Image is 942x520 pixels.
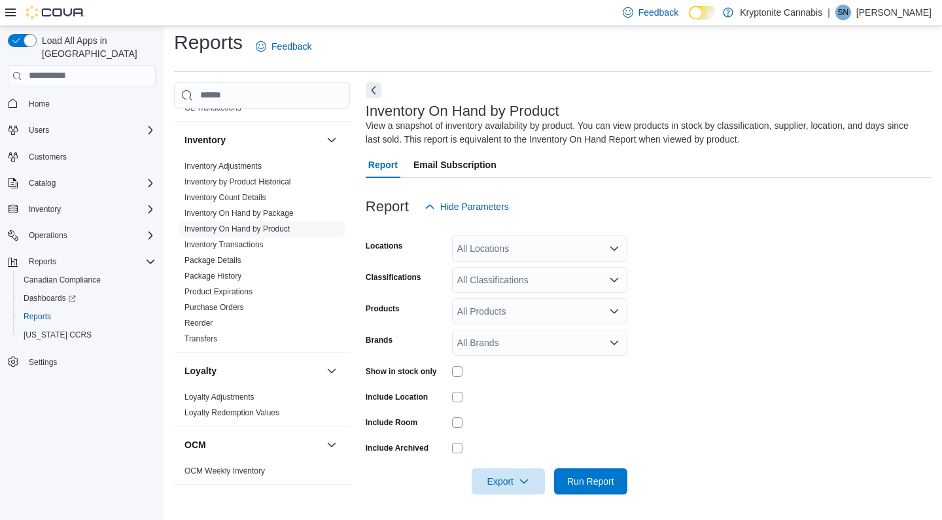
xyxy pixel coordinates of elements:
div: View a snapshot of inventory availability by product. You can view products in stock by classific... [366,119,925,147]
h3: OCM [184,438,206,451]
label: Include Room [366,417,417,428]
a: Settings [24,355,62,370]
span: Customers [24,148,156,165]
button: Pricing [324,495,340,511]
a: Dashboards [13,289,161,307]
a: Transfers [184,334,217,343]
button: Pricing [184,496,321,510]
span: Report [368,152,398,178]
button: Next [366,82,381,98]
span: Catalog [24,175,156,191]
a: Loyalty Adjustments [184,392,254,402]
button: Open list of options [609,306,619,317]
button: Open list of options [609,338,619,348]
nav: Complex example [8,89,156,406]
span: Settings [24,353,156,370]
button: Open list of options [609,275,619,285]
button: Reports [3,252,161,271]
h1: Reports [174,29,243,56]
h3: Inventory On Hand by Product [366,103,559,119]
span: Reports [24,254,156,269]
span: Inventory [24,201,156,217]
button: [US_STATE] CCRS [13,326,161,344]
a: GL Transactions [184,103,241,113]
span: Users [29,125,49,135]
h3: Pricing [184,496,215,510]
span: Load All Apps in [GEOGRAPHIC_DATA] [37,34,156,60]
button: Reports [24,254,61,269]
span: Customers [29,152,67,162]
a: Inventory Transactions [184,240,264,249]
span: Canadian Compliance [24,275,101,285]
span: Email Subscription [413,152,497,178]
p: | [828,5,830,20]
button: Export [472,468,545,494]
span: Users [24,122,156,138]
button: Catalog [24,175,61,191]
span: Operations [29,230,67,241]
a: Dashboards [18,290,81,306]
button: Users [3,121,161,139]
p: Kryptonite Cannabis [740,5,822,20]
button: Home [3,94,161,113]
span: SN [838,5,849,20]
span: Reports [29,256,56,267]
button: Customers [3,147,161,166]
button: OCM [184,438,321,451]
a: [US_STATE] CCRS [18,327,97,343]
button: Open list of options [609,243,619,254]
label: Brands [366,335,392,345]
a: Package History [184,271,241,281]
button: Operations [3,226,161,245]
label: Include Location [366,392,428,402]
span: Catalog [29,178,56,188]
a: Reports [18,309,56,324]
label: Products [366,303,400,314]
button: Inventory [3,200,161,218]
span: Home [29,99,50,109]
a: Feedback [251,33,317,60]
button: Operations [24,228,73,243]
a: Purchase Orders [184,303,244,312]
label: Include Archived [366,443,428,453]
a: OCM Weekly Inventory [184,466,265,476]
button: Canadian Compliance [13,271,161,289]
button: Loyalty [324,363,340,379]
span: Run Report [567,475,614,488]
a: Home [24,96,55,112]
span: Reports [18,309,156,324]
span: Feedback [271,40,311,53]
button: OCM [324,437,340,453]
input: Dark Mode [689,6,716,20]
span: Dashboards [24,293,76,303]
button: Catalog [3,174,161,192]
a: Inventory Adjustments [184,162,262,171]
a: Package Details [184,256,241,265]
img: Cova [26,6,85,19]
button: Reports [13,307,161,326]
button: Settings [3,352,161,371]
a: Product Expirations [184,287,253,296]
h3: Inventory [184,133,226,147]
div: Suki Nilsan [835,5,851,20]
button: Run Report [554,468,627,494]
button: Inventory [184,133,321,147]
span: Export [480,468,537,494]
span: Inventory [29,204,61,215]
label: Show in stock only [366,366,437,377]
a: Customers [24,149,72,165]
button: Users [24,122,54,138]
p: [PERSON_NAME] [856,5,932,20]
button: Loyalty [184,364,321,377]
label: Classifications [366,272,421,283]
span: Hide Parameters [440,200,509,213]
div: Loyalty [174,389,350,426]
a: Loyalty Redemption Values [184,408,279,417]
span: Dashboards [18,290,156,306]
span: [US_STATE] CCRS [24,330,92,340]
span: Home [24,95,156,112]
h3: Loyalty [184,364,217,377]
span: Reports [24,311,51,322]
a: Inventory On Hand by Product [184,224,290,234]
